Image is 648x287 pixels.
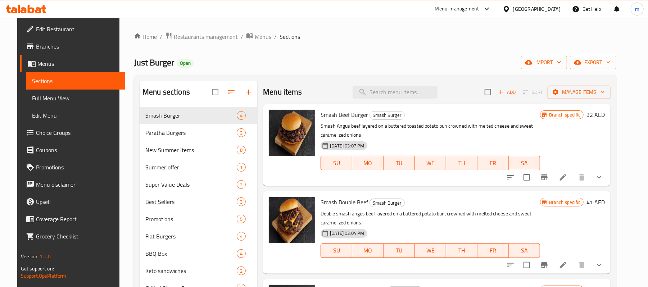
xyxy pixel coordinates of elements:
span: 2 [237,268,245,274]
a: Edit Menu [26,107,126,124]
a: Coupons [20,141,126,159]
a: Coverage Report [20,210,126,228]
button: SA [509,156,540,170]
div: Super Value Deals [145,180,237,189]
button: WE [415,243,446,258]
nav: breadcrumb [134,32,616,41]
h2: Menu items [263,87,302,97]
span: 4 [237,112,245,119]
li: / [274,32,277,41]
span: Promotions [145,215,237,223]
div: Keto sandwiches [145,266,237,275]
li: / [160,32,162,41]
div: Best Sellers3 [140,193,257,210]
button: Add [495,87,518,98]
span: MO [355,245,381,256]
span: Menu disclaimer [36,180,120,189]
span: Coupons [36,146,120,154]
button: SA [509,243,540,258]
button: SU [321,156,352,170]
button: FR [477,243,509,258]
span: SU [324,245,349,256]
span: 8 [237,147,245,154]
div: items [237,197,246,206]
a: Grocery Checklist [20,228,126,245]
button: FR [477,156,509,170]
span: Edit Restaurant [36,25,120,33]
button: sort-choices [502,256,519,274]
span: BBQ Box [145,249,237,258]
span: Version: [21,252,38,261]
a: Sections [26,72,126,90]
div: items [237,163,246,172]
span: 1.0.0 [40,252,51,261]
span: Promotions [36,163,120,172]
div: Summer offer [145,163,237,172]
span: Open [177,60,194,66]
a: Choice Groups [20,124,126,141]
span: FR [480,158,506,168]
span: Branches [36,42,120,51]
span: Choice Groups [36,128,120,137]
span: Branch specific [546,199,583,206]
span: Edit Menu [32,111,120,120]
span: Smash Burger [145,111,237,120]
button: SU [321,243,352,258]
button: TU [384,156,415,170]
a: Edit menu item [559,261,567,269]
span: 4 [237,250,245,257]
span: Smash Double Beef [321,197,368,208]
span: 2 [237,181,245,188]
button: sort-choices [502,169,519,186]
button: export [570,56,616,69]
span: Sections [32,77,120,85]
a: Home [134,32,157,41]
span: Best Sellers [145,197,237,206]
h6: 32 AED [586,110,605,120]
a: Menus [246,32,271,41]
span: MO [355,158,381,168]
a: Branches [20,38,126,55]
button: import [521,56,567,69]
div: Paratha Burgers2 [140,124,257,141]
img: Smash Beef Burger [269,110,315,156]
button: delete [573,169,590,186]
button: TH [446,156,477,170]
span: Manage items [553,88,605,97]
span: [DATE] 03:07 PM [327,142,367,149]
span: m [635,5,639,13]
span: Get support on: [21,264,54,273]
span: Flat Burgers [145,232,237,241]
button: MO [352,243,384,258]
button: show more [590,169,608,186]
span: [DATE] 03:04 PM [327,230,367,237]
button: TH [446,243,477,258]
span: Paratha Burgers [145,128,237,137]
span: Select all sections [208,85,223,100]
a: Upsell [20,193,126,210]
div: [GEOGRAPHIC_DATA] [513,5,561,13]
img: Smash Double Beef [269,197,315,243]
button: delete [573,256,590,274]
div: items [237,215,246,223]
div: items [237,232,246,241]
button: MO [352,156,384,170]
div: BBQ Box4 [140,245,257,262]
span: SU [324,158,349,168]
span: Branch specific [546,111,583,118]
span: Sections [280,32,300,41]
span: Select to update [519,170,534,185]
span: Upsell [36,197,120,206]
span: New Summer Items [145,146,237,154]
div: Menu-management [435,5,479,13]
button: WE [415,156,446,170]
button: Manage items [548,86,611,99]
span: Sort sections [223,83,240,101]
button: Branch-specific-item [536,256,553,274]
